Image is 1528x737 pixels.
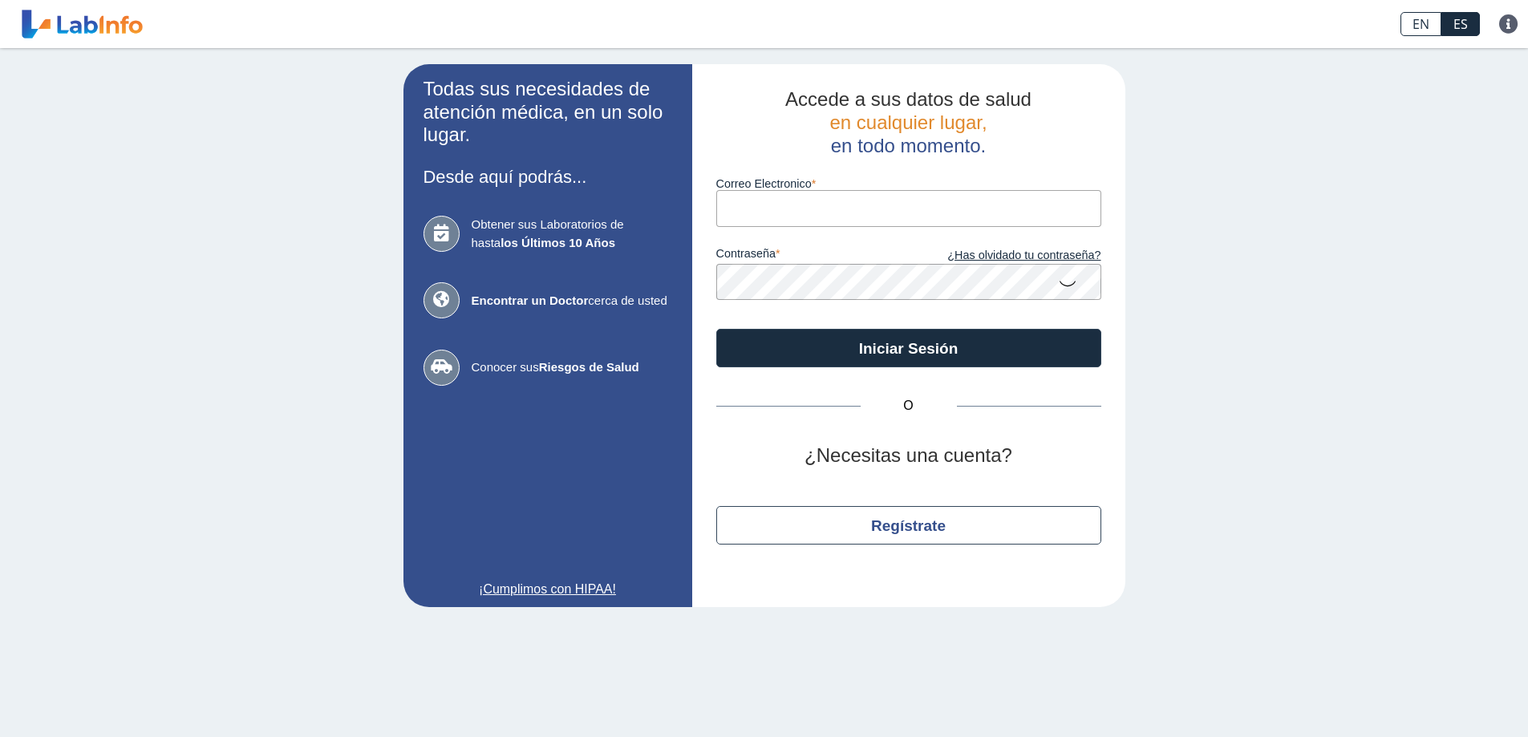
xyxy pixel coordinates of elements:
b: Riesgos de Salud [539,360,639,374]
b: los Últimos 10 Años [501,236,615,249]
button: Regístrate [716,506,1101,545]
span: Obtener sus Laboratorios de hasta [472,216,672,252]
a: ¡Cumplimos con HIPAA! [424,580,672,599]
label: contraseña [716,247,909,265]
h2: ¿Necesitas una cuenta? [716,444,1101,468]
b: Encontrar un Doctor [472,294,589,307]
span: cerca de usted [472,292,672,310]
span: Accede a sus datos de salud [785,88,1032,110]
span: O [861,396,957,415]
a: EN [1400,12,1441,36]
a: ¿Has olvidado tu contraseña? [909,247,1101,265]
span: en cualquier lugar, [829,111,987,133]
h3: Desde aquí podrás... [424,167,672,187]
span: en todo momento. [831,135,986,156]
h2: Todas sus necesidades de atención médica, en un solo lugar. [424,78,672,147]
button: Iniciar Sesión [716,329,1101,367]
label: Correo Electronico [716,177,1101,190]
a: ES [1441,12,1480,36]
span: Conocer sus [472,358,672,377]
